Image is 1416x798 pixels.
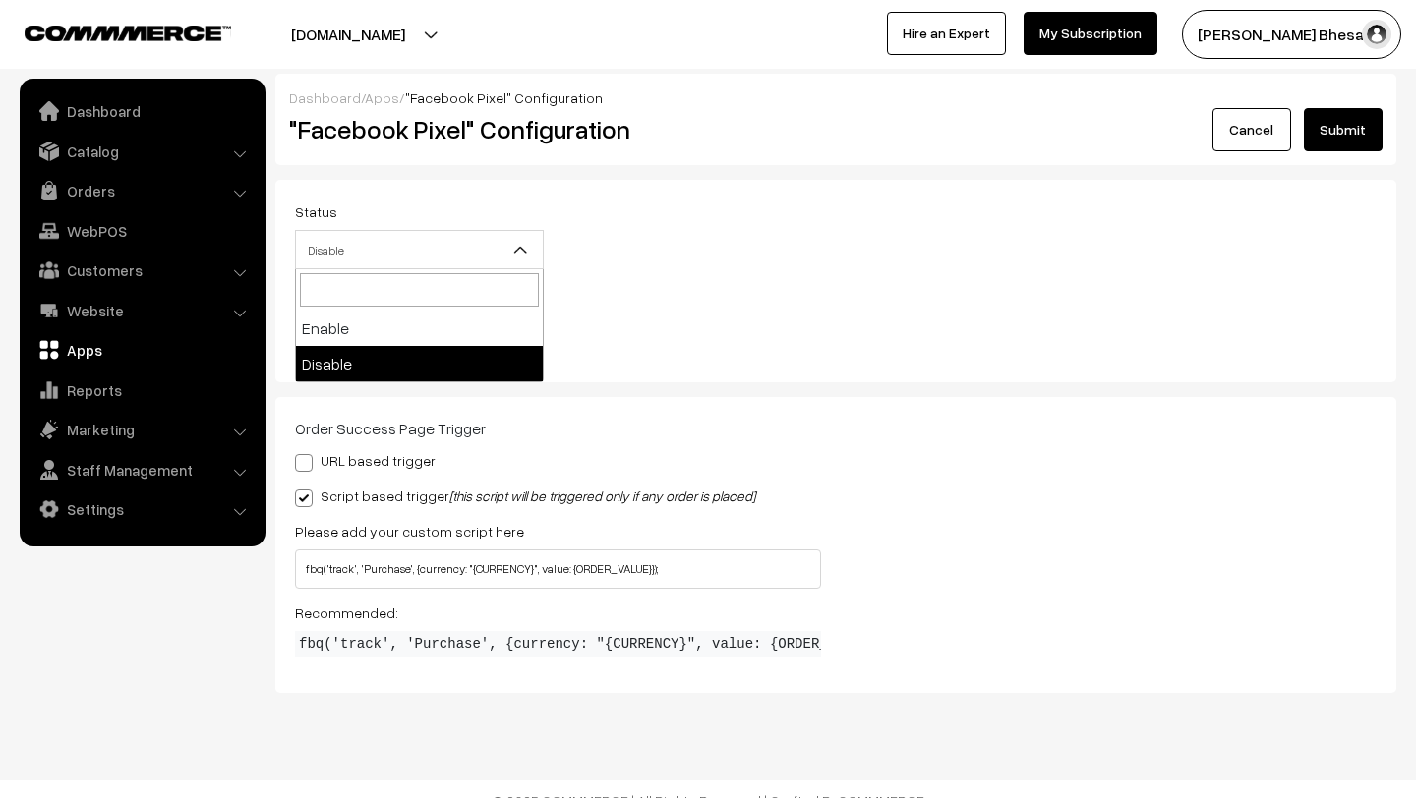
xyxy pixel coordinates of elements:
button: [PERSON_NAME] Bhesani… [1182,10,1401,59]
button: Submit [1304,108,1383,151]
a: Dashboard [289,89,361,106]
pre: fbq('track', 'Purchase', {currency: "{CURRENCY}", value: {ORDER_VALUE}}); [295,631,821,657]
a: COMMMERCE [25,20,197,43]
span: "Facebook Pixel" Configuration [405,89,603,106]
a: Settings [25,491,259,527]
span: Disable [296,233,543,267]
a: Catalog [25,134,259,169]
label: Status [295,201,337,222]
a: WebPOS [25,213,259,249]
button: [DOMAIN_NAME] [222,10,474,59]
a: Marketing [25,412,259,447]
label: Script based trigger [295,485,755,506]
i: [this script will be triggered only if any order is placed] [449,487,755,504]
a: Reports [25,372,259,408]
a: Website [25,293,259,328]
a: Staff Management [25,452,259,487]
label: Order Success Page Trigger [295,417,486,440]
img: user [1362,20,1391,49]
a: Cancel [1212,108,1291,151]
a: My Subscription [1024,12,1157,55]
a: Apps [25,332,259,368]
a: Dashboard [25,93,259,129]
div: / / [289,87,1383,108]
label: URL based trigger [295,450,436,471]
label: Please add your custom script here [295,521,524,541]
a: Apps [365,89,399,106]
li: Disable [296,346,543,381]
a: Orders [25,173,259,208]
img: COMMMERCE [25,26,231,40]
span: Disable [295,230,544,269]
h2: "Facebook Pixel" Configuration [289,114,1008,144]
a: Hire an Expert [887,12,1006,55]
a: Customers [25,253,259,288]
label: Recommended: [295,602,398,623]
li: Enable [296,311,543,346]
